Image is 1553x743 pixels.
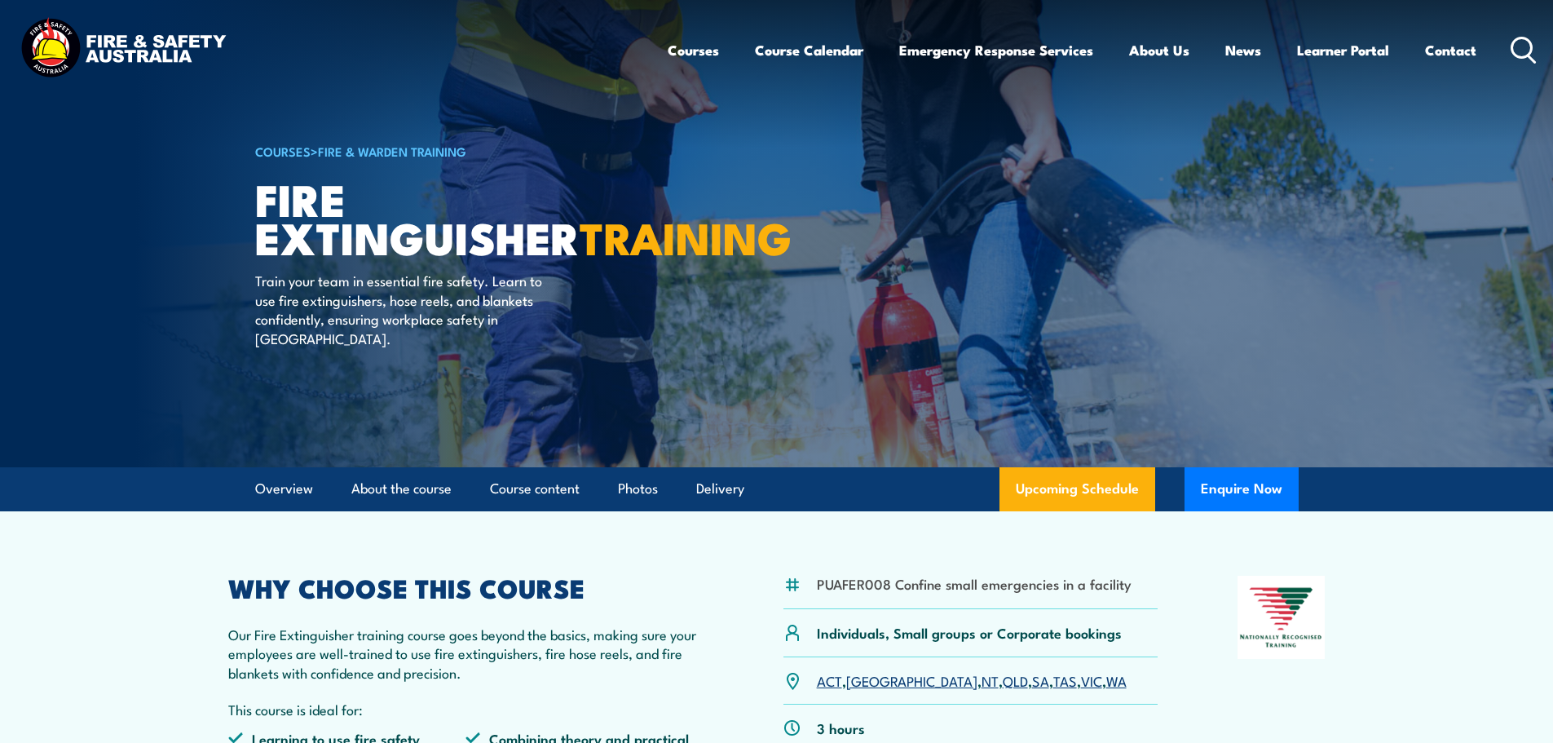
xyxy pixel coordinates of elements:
[255,142,311,160] a: COURSES
[899,29,1093,72] a: Emergency Response Services
[1032,670,1049,690] a: SA
[1053,670,1077,690] a: TAS
[490,467,580,511] a: Course content
[1425,29,1476,72] a: Contact
[351,467,452,511] a: About the course
[817,670,842,690] a: ACT
[817,623,1122,642] p: Individuals, Small groups or Corporate bookings
[982,670,999,690] a: NT
[1297,29,1389,72] a: Learner Portal
[318,142,466,160] a: Fire & Warden Training
[1003,670,1028,690] a: QLD
[255,467,313,511] a: Overview
[618,467,658,511] a: Photos
[696,467,744,511] a: Delivery
[255,271,553,347] p: Train your team in essential fire safety. Learn to use fire extinguishers, hose reels, and blanke...
[846,670,977,690] a: [GEOGRAPHIC_DATA]
[817,719,865,737] p: 3 hours
[1106,670,1127,690] a: WA
[580,202,792,270] strong: TRAINING
[228,576,704,599] h2: WHY CHOOSE THIS COURSE
[1081,670,1102,690] a: VIC
[255,179,658,255] h1: Fire Extinguisher
[228,700,704,719] p: This course is ideal for:
[1225,29,1261,72] a: News
[1238,576,1326,659] img: Nationally Recognised Training logo.
[1185,467,1299,511] button: Enquire Now
[817,574,1132,593] li: PUAFER008 Confine small emergencies in a facility
[668,29,719,72] a: Courses
[999,467,1155,511] a: Upcoming Schedule
[1129,29,1189,72] a: About Us
[255,141,658,161] h6: >
[228,625,704,682] p: Our Fire Extinguisher training course goes beyond the basics, making sure your employees are well...
[817,671,1127,690] p: , , , , , , ,
[755,29,863,72] a: Course Calendar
